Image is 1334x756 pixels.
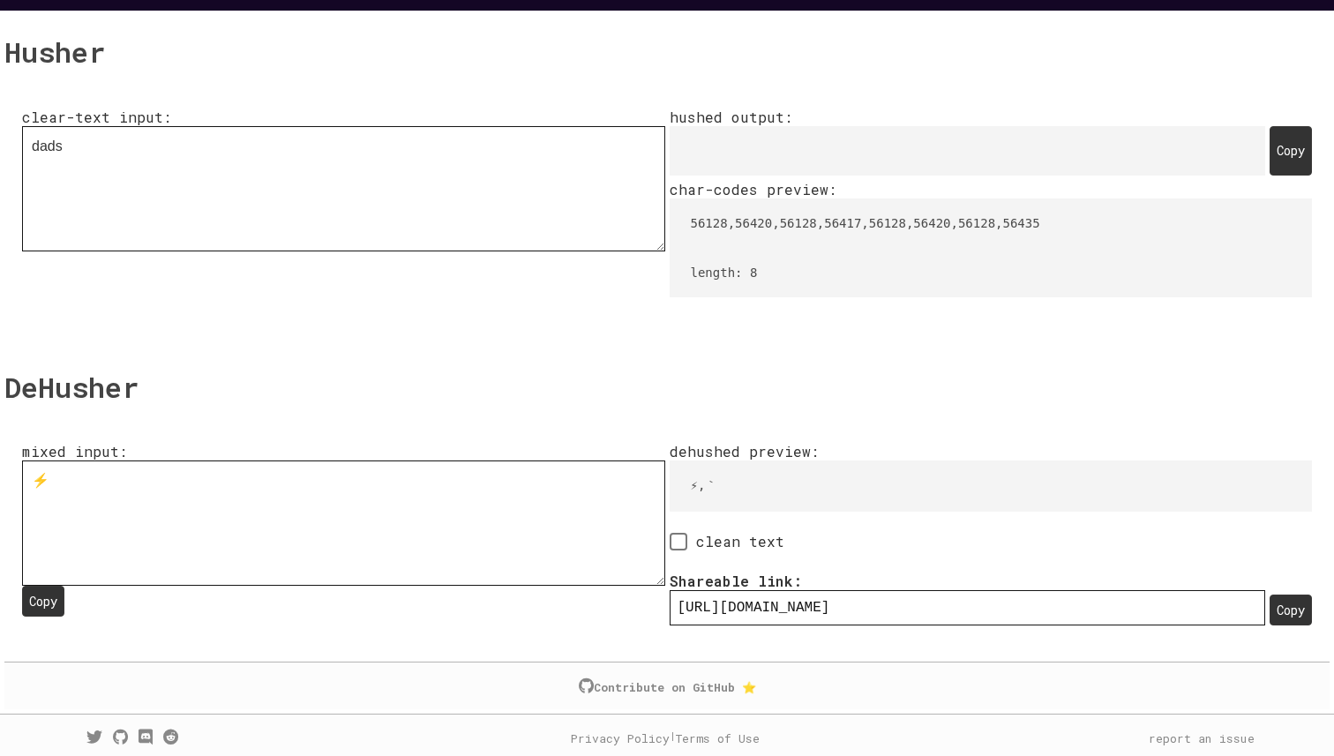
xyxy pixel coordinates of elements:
[1270,595,1312,625] div: Copy
[22,108,665,297] label: clear-text input:
[579,676,756,696] a: Contribute on GitHub ⭐️
[571,730,670,746] a: Privacy Policy
[22,586,64,617] div: Copy
[22,460,665,586] textarea: mixed input:Copy
[670,248,1313,297] pre: length: 8
[675,730,760,746] a: Terms of Use
[670,442,1313,512] label: dehushed preview:
[594,679,756,695] span: Contribute on GitHub ⭐️
[670,108,1313,297] label: hushed output:
[4,15,1330,90] h1: Husher
[687,533,784,550] span: clean text
[670,180,1313,297] label: char-codes preview:
[670,126,1266,176] pre: 󠁤󠁡󠁤󠁳
[670,590,1266,625] input: Shareable link:
[22,126,665,251] textarea: clear-text input:
[571,730,760,746] div: |
[670,572,1266,625] label: Shareable link:
[670,198,1313,248] pre: 56128,56420,56128,56417,56128,56420,56128,56435
[4,350,1330,425] h1: DeHusher
[670,460,1313,512] pre: ⚡,｀ 
[22,442,665,625] label: mixed input:
[1149,730,1255,746] a: report an issue
[1270,126,1312,176] div: Copy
